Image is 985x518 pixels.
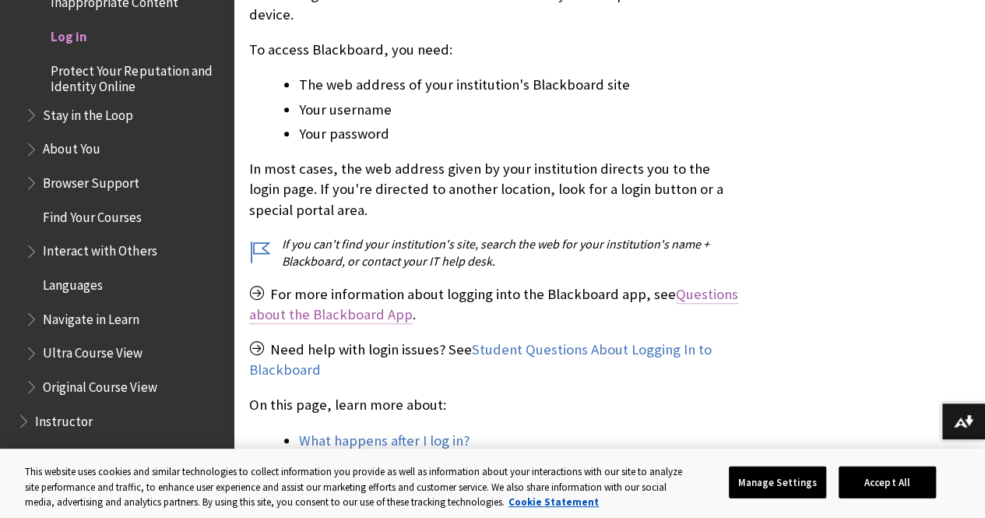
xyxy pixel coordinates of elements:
p: To access Blackboard, you need: [249,40,739,60]
div: This website uses cookies and similar technologies to collect information you provide as well as ... [25,464,690,510]
a: What happens after I log in? [299,432,470,450]
span: Ultra Course View [43,340,142,361]
a: More information about your privacy, opens in a new tab [508,495,599,509]
li: Your username [299,99,739,121]
p: For more information about logging into the Blackboard app, see . [249,284,739,325]
a: Questions about the Blackboard App [249,285,738,324]
button: Manage Settings [729,466,826,499]
a: Student Questions About Logging In to Blackboard [249,340,712,379]
span: Administrator [35,442,113,463]
span: Stay in the Loop [43,102,133,123]
span: Instructor [35,408,93,429]
li: Your password [299,123,739,145]
span: Browser Support [43,170,139,191]
span: About You [43,136,100,157]
p: If you can't find your institution's site, search the web for your institution's name + Blackboar... [249,235,739,270]
span: Protect Your Reputation and Identity Online [51,58,223,94]
span: Navigate in Learn [43,306,139,327]
span: Interact with Others [43,238,157,259]
li: The web address of your institution's Blackboard site [299,74,739,96]
span: Languages [43,272,103,293]
p: In most cases, the web address given by your institution directs you to the login page. If you're... [249,159,739,220]
p: On this page, learn more about: [249,395,739,415]
span: Find Your Courses [43,204,142,225]
span: Original Course View [43,374,157,395]
button: Accept All [839,466,936,499]
p: Need help with login issues? See [249,340,739,380]
span: Log in [51,23,87,44]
